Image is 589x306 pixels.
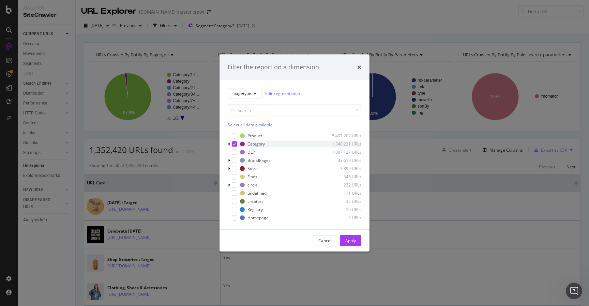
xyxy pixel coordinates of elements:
[328,141,361,147] div: 1,340,221 URLs
[328,157,361,163] div: 33,619 URLs
[328,166,361,171] div: 3,899 URLs
[340,235,361,246] button: Apply
[228,104,361,116] input: Search
[265,90,300,97] a: Edit Segmentation
[328,207,361,212] div: 10 URLs
[313,235,337,246] button: Cancel
[247,166,258,171] div: Store
[328,133,361,139] div: 5,407,202 URLs
[357,63,361,72] div: times
[247,133,262,139] div: Product
[566,283,582,299] iframe: Intercom live chat
[247,198,263,204] div: creators
[247,141,265,147] div: Category
[247,215,269,221] div: Homepage
[247,207,263,212] div: Registry
[228,88,262,99] button: pagetype
[328,149,361,155] div: 1,007,127 URLs
[345,238,356,244] div: Apply
[247,190,267,196] div: undefined
[247,149,255,155] div: DLP
[247,182,258,188] div: circle
[233,91,251,96] span: pagetype
[328,198,361,204] div: 35 URLs
[328,174,361,180] div: 346 URLs
[328,182,361,188] div: 232 URLs
[220,55,369,252] div: modal
[228,63,319,72] div: Filter the report on a dimension
[228,122,361,127] div: Select all data available
[247,174,257,180] div: Finds
[247,157,271,163] div: BrandPages
[328,215,361,221] div: 2 URLs
[318,238,331,244] div: Cancel
[328,190,361,196] div: 111 URLs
